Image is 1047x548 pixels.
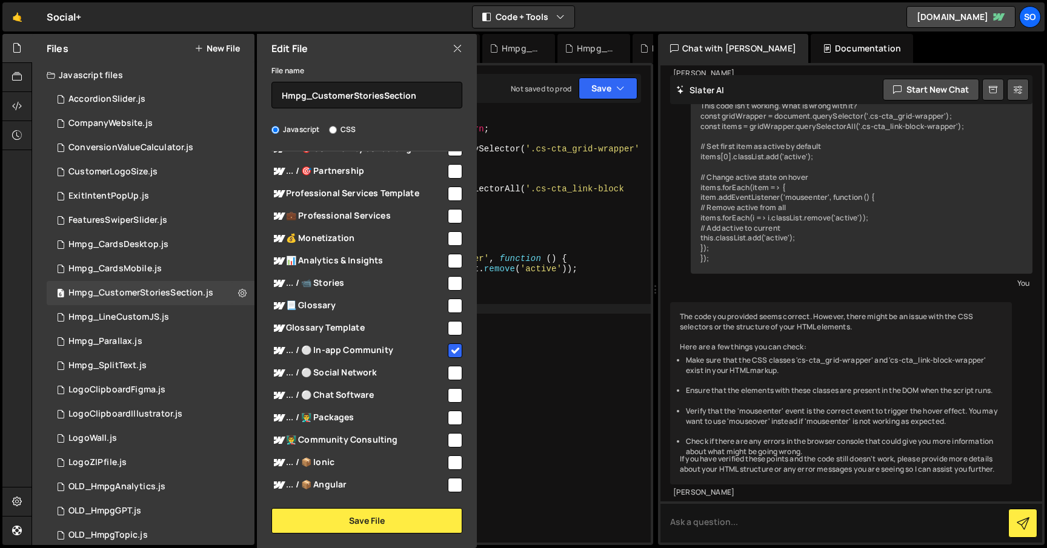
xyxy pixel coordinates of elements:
li: Check if there are any errors in the browser console that could give you more information about w... [686,437,1002,457]
div: 15116/47105.js [47,257,254,281]
div: Hmpg_LineCustomJS.js [68,312,169,323]
span: 💰 Monetization [271,231,446,246]
div: 15116/46100.js [47,426,254,451]
div: LogoClipboardIllustrator.js [68,409,182,420]
input: Name [271,82,462,108]
a: [DOMAIN_NAME] [906,6,1015,28]
div: OLD_HmpgGPT.js [68,506,141,517]
span: 6 [57,289,64,299]
div: CustomerLogoSize.js [68,167,158,177]
span: ... / ⚪ In-app Community [271,343,446,358]
button: New File [194,44,240,53]
div: 15116/41430.js [47,499,254,523]
input: CSS [329,126,337,134]
div: LogoWall.js [68,433,117,444]
div: Chat with [PERSON_NAME] [658,34,808,63]
span: Glossary Template [271,321,446,335]
span: 💼 Professional Services [271,209,446,223]
div: Hmpg_CardsMobile.js [68,263,162,274]
button: Code + Tools [473,6,574,28]
div: OLD_HmpgAnalytics.js [68,481,165,492]
span: ... / 👨‍🏫 Packages [271,411,446,425]
button: Save [579,78,637,99]
span: 📃 Glossary [271,299,446,313]
div: 15116/47872.js [47,305,254,329]
div: 15116/47009.js [47,451,254,475]
span: ... / 📦 Ionic [271,455,446,470]
div: AccordionSlider.js [68,94,145,105]
div: 15116/40349.js [47,111,254,136]
div: Social+ [47,10,81,24]
div: 15116/40701.js [47,208,254,233]
button: Save File [271,508,462,533]
span: ... / 📦 Angular [271,478,446,492]
div: 15116/40766.js [47,184,254,208]
div: ExitIntentPopUp.js [68,191,149,202]
li: Verify that the 'mouseenter' event is the correct event to trigger the hover effect. You may want... [686,406,1002,427]
li: Make sure that the CSS classes 'cs-cta_grid-wrapper' and 'cs-cta_link-block-wrapper' exist in you... [686,355,1002,376]
input: Javascript [271,126,279,134]
button: Start new chat [883,79,979,101]
div: Hmpg_CardsMobile.js [652,42,691,54]
div: OLD_HmpgTopic.js [68,530,148,541]
div: Hmpg_SplitText.js [68,360,147,371]
div: LogoZIPfile.js [68,457,127,468]
div: 15116/42838.js [47,402,254,426]
h2: Files [47,42,68,55]
span: Professional Services Template [271,187,446,201]
div: LogoClipboardFigma.js [68,385,165,395]
div: [PERSON_NAME] [673,487,1009,498]
div: 15116/40336.js [47,378,254,402]
div: Javascript files [32,63,254,87]
span: ... / ⚪ Chat Software [271,388,446,403]
label: CSS [329,124,356,136]
div: 15116/47106.js [47,233,254,257]
div: Documentation [811,34,913,63]
a: 🤙 [2,2,32,31]
div: You [694,277,1029,289]
li: Ensure that the elements with these classes are present in the DOM when the script runs. [686,386,1002,396]
div: 15116/47892.js [47,329,254,354]
label: Javascript [271,124,320,136]
div: [PERSON_NAME] [673,68,1009,79]
div: Hmpg_CustomerStoriesSection.js [47,281,254,305]
span: 👨‍🏫 Community Consulting [271,433,446,447]
span: ... / 🎯 Partnership [271,164,446,179]
div: CompanyWebsite.js [68,118,153,129]
div: Hmpg_Parallax.js [68,336,142,347]
span: ... / ⚪ Social Network [271,366,446,380]
div: The code you provided seems correct. However, there might be an issue with the CSS selectors or t... [670,302,1012,484]
div: Hmpg_SplitText.js [502,42,540,54]
div: 15116/40702.js [47,475,254,499]
div: 15116/41115.js [47,87,254,111]
div: Hmpg_CustomerStoriesSection.js [68,288,213,299]
div: 15116/41820.js [47,523,254,547]
span: 📊 Analytics & Insights [271,254,446,268]
div: FeaturesSwiperSlider.js [68,215,167,226]
div: Not saved to prod [511,84,571,94]
h2: Slater AI [676,84,725,96]
h2: Edit File [271,42,308,55]
div: 15116/40946.js [47,136,254,160]
span: ... / 📹 Stories [271,276,446,291]
div: This code isn't working. What is wrong with it? const gridWrapper = document.querySelector('.cs-c... [691,91,1032,274]
div: 15116/47767.js [47,354,254,378]
div: Hmpg_CardsDesktop.js [577,42,616,54]
div: Hmpg_CardsDesktop.js [68,239,168,250]
div: 15116/40353.js [47,160,254,184]
a: So [1019,6,1041,28]
div: ConversionValueCalculator.js [68,142,193,153]
label: File name [271,65,304,77]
